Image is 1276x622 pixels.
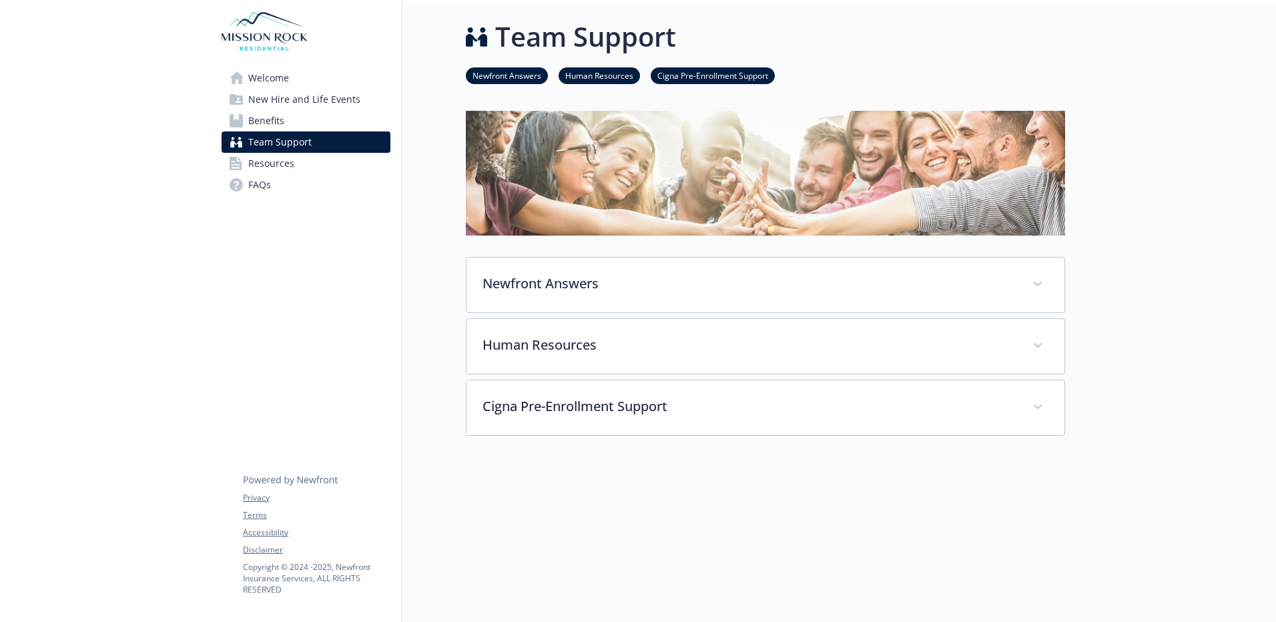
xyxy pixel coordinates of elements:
[222,153,390,174] a: Resources
[466,319,1064,374] div: Human Resources
[248,67,289,89] span: Welcome
[483,396,1016,416] p: Cigna Pre-Enrollment Support
[248,89,360,110] span: New Hire and Life Events
[483,335,1016,355] p: Human Resources
[483,274,1016,294] p: Newfront Answers
[466,258,1064,312] div: Newfront Answers
[222,67,390,89] a: Welcome
[222,174,390,196] a: FAQs
[243,544,390,556] a: Disclaimer
[466,69,548,81] a: Newfront Answers
[222,110,390,131] a: Benefits
[243,509,390,521] a: Terms
[248,153,294,174] span: Resources
[243,527,390,539] a: Accessibility
[466,380,1064,435] div: Cigna Pre-Enrollment Support
[248,174,271,196] span: FAQs
[222,131,390,153] a: Team Support
[222,89,390,110] a: New Hire and Life Events
[243,492,390,504] a: Privacy
[466,111,1065,236] img: team support page banner
[248,110,284,131] span: Benefits
[559,69,640,81] a: Human Resources
[248,131,312,153] span: Team Support
[495,17,676,57] h1: Team Support
[243,561,390,595] p: Copyright © 2024 - 2025 , Newfront Insurance Services, ALL RIGHTS RESERVED
[651,69,775,81] a: Cigna Pre-Enrollment Support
